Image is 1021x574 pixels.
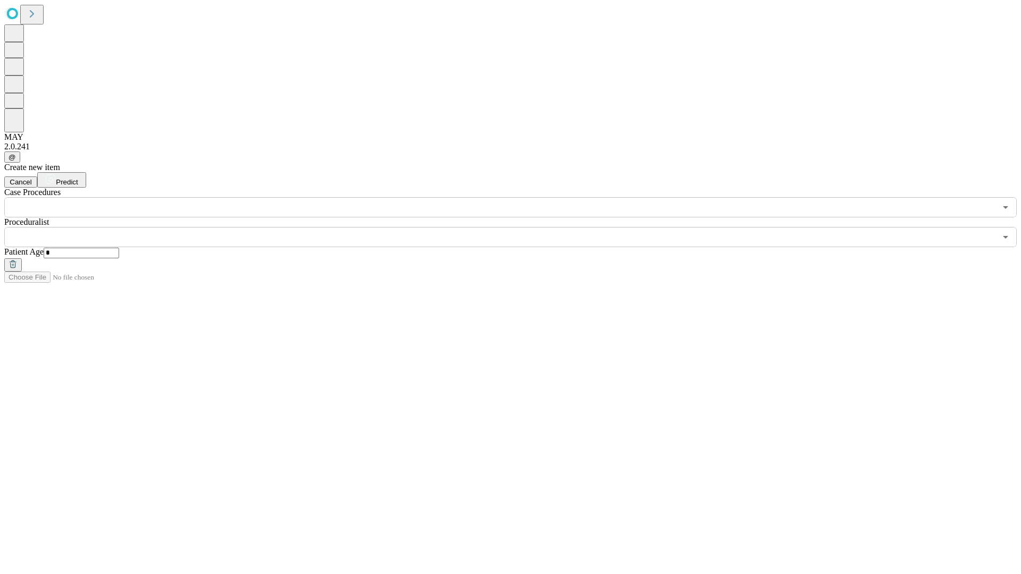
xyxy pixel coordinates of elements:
button: Open [998,200,1013,215]
span: Predict [56,178,78,186]
button: Open [998,230,1013,244]
span: Patient Age [4,247,44,256]
div: MAY [4,132,1017,142]
span: Scheduled Procedure [4,188,61,197]
span: Cancel [10,178,32,186]
button: Predict [37,172,86,188]
div: 2.0.241 [4,142,1017,151]
span: Create new item [4,163,60,172]
button: @ [4,151,20,163]
span: Proceduralist [4,217,49,226]
span: @ [9,153,16,161]
button: Cancel [4,176,37,188]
